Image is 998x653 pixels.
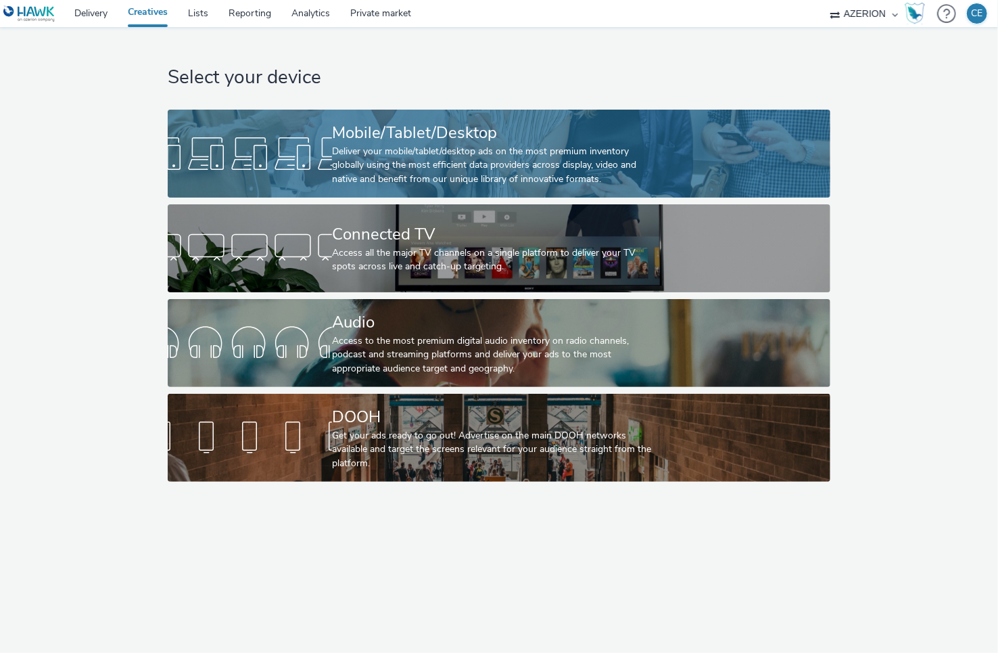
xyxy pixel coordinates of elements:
a: Hawk Academy [905,3,930,24]
a: DOOHGet your ads ready to go out! Advertise on the main DOOH networks available and target the sc... [168,394,830,482]
div: Audio [332,311,661,334]
div: Connected TV [332,223,661,246]
h1: Select your device [168,65,830,91]
a: Mobile/Tablet/DesktopDeliver your mobile/tablet/desktop ads on the most premium inventory globall... [168,110,830,198]
a: Connected TVAccess all the major TV channels on a single platform to deliver your TV spots across... [168,204,830,292]
div: Get your ads ready to go out! Advertise on the main DOOH networks available and target the screen... [332,429,661,470]
div: Deliver your mobile/tablet/desktop ads on the most premium inventory globally using the most effi... [332,145,661,186]
div: Access all the major TV channels on a single platform to deliver your TV spots across live and ca... [332,246,661,274]
div: Mobile/Tablet/Desktop [332,121,661,145]
img: Hawk Academy [905,3,925,24]
a: AudioAccess to the most premium digital audio inventory on radio channels, podcast and streaming ... [168,299,830,387]
div: CE [972,3,983,24]
div: DOOH [332,405,661,429]
div: Access to the most premium digital audio inventory on radio channels, podcast and streaming platf... [332,334,661,376]
img: undefined Logo [3,5,55,22]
